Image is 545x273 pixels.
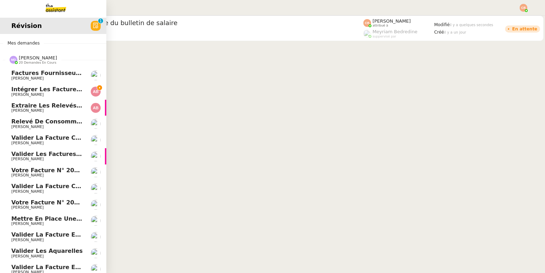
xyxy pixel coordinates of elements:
img: svg [519,4,527,12]
span: [PERSON_NAME] [11,157,44,161]
span: Valider la facture CENERGY [11,134,101,141]
img: svg [91,87,101,97]
span: Mes demandes [3,40,44,47]
p: 1 [99,18,102,25]
img: users%2FHIWaaSoTa5U8ssS5t403NQMyZZE3%2Favatar%2Fa4be050e-05fa-4f28-bbe7-e7e8e4788720 [91,151,101,161]
span: Meyriam Bedredine [372,29,417,34]
img: svg [10,56,17,64]
span: Modifié [434,22,450,27]
span: Créé [434,30,444,35]
span: Valider la facture CIEC [11,183,86,190]
span: Intégrer les factures sur ENERGYTRACK [11,86,141,93]
span: [PERSON_NAME] [11,108,44,113]
span: Valider la facture ENGIE [11,231,91,238]
img: users%2FHIWaaSoTa5U8ssS5t403NQMyZZE3%2Favatar%2Fa4be050e-05fa-4f28-bbe7-e7e8e4788720 [91,200,101,210]
span: attribué à [372,24,388,28]
img: users%2FHIWaaSoTa5U8ssS5t403NQMyZZE3%2Favatar%2Fa4be050e-05fa-4f28-bbe7-e7e8e4788720 [91,232,101,242]
img: svg [91,103,101,113]
span: [PERSON_NAME] [11,124,44,129]
div: En attente [512,27,537,31]
span: Valider les factures des aquarelles [11,151,126,157]
span: [PERSON_NAME] [372,18,411,24]
span: Extraire les relevés de consommation [11,102,136,109]
img: users%2FHIWaaSoTa5U8ssS5t403NQMyZZE3%2Favatar%2Fa4be050e-05fa-4f28-bbe7-e7e8e4788720 [91,119,101,129]
span: [PERSON_NAME] [11,254,44,259]
span: il y a quelques secondes [450,23,493,27]
span: Valider les aquarelles [11,248,83,254]
app-user-detailed-label: client [36,29,363,38]
span: Mettre en place une procédure mensuelle [11,215,146,222]
nz-badge-sup: 1 [98,18,103,23]
span: [PERSON_NAME] [11,205,44,210]
img: users%2FDBF5gIzOT6MfpzgDQC7eMkIK8iA3%2Favatar%2Fd943ca6c-06ba-4e73-906b-d60e05e423d3 [91,216,101,226]
span: suppervisé par [372,35,396,39]
img: users%2FHIWaaSoTa5U8ssS5t403NQMyZZE3%2Favatar%2Fa4be050e-05fa-4f28-bbe7-e7e8e4788720 [91,135,101,145]
span: [PERSON_NAME] [11,173,44,178]
app-user-label: attribué à [363,18,434,28]
span: [PERSON_NAME] [11,221,44,226]
span: Votre Facture N° 202509Z160666 - CIEC [11,199,138,206]
span: Relevé de consommations - octobre 2025 [11,118,146,125]
img: users%2F9mvJqJUvllffspLsQzytnd0Nt4c2%2Favatar%2F82da88e3-d90d-4e39-b37d-dcb7941179ae [91,70,101,80]
span: Valider la facture ENGIE [11,264,91,271]
img: users%2FHIWaaSoTa5U8ssS5t403NQMyZZE3%2Favatar%2Fa4be050e-05fa-4f28-bbe7-e7e8e4788720 [91,167,101,177]
span: il y a un jour [444,30,466,34]
span: 20 demandes en cours [19,61,56,65]
img: svg [363,19,371,27]
span: [PERSON_NAME] [11,141,44,145]
img: users%2FHIWaaSoTa5U8ssS5t403NQMyZZE3%2Favatar%2Fa4be050e-05fa-4f28-bbe7-e7e8e4788720 [91,248,101,258]
span: [PERSON_NAME] [11,76,44,81]
span: Votre Facture N° 202509Z160685 - CIEC [11,167,138,174]
img: users%2FaellJyylmXSg4jqeVbanehhyYJm1%2Favatar%2Fprofile-pic%20(4).png [363,30,371,37]
img: users%2FHIWaaSoTa5U8ssS5t403NQMyZZE3%2Favatar%2Fa4be050e-05fa-4f28-bbe7-e7e8e4788720 [91,184,101,193]
span: Factures fournisseurs règlement par prélèvement, CB et espèces via Pennylane - octobre 2025 [11,70,320,76]
app-user-label: suppervisé par [363,29,434,38]
span: [PERSON_NAME] [11,92,44,97]
span: [PERSON_NAME] [11,189,44,194]
span: Expliquer la différence du bulletin de salaire [36,20,363,26]
span: [PERSON_NAME] [19,55,57,60]
span: Révision [11,21,42,31]
span: [PERSON_NAME] [11,238,44,242]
